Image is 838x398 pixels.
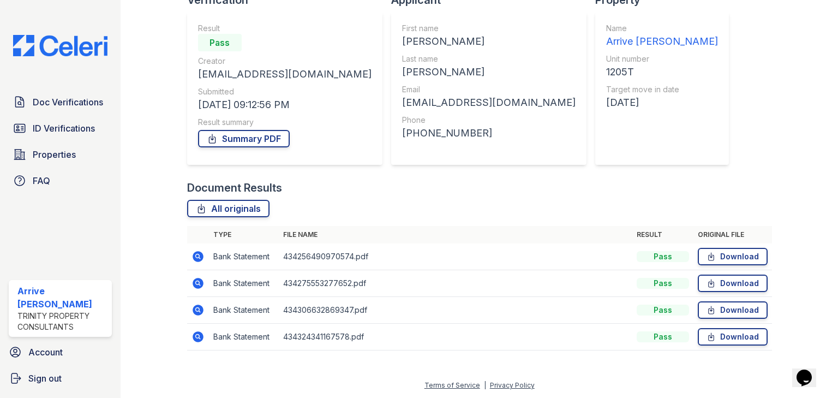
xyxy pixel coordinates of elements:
div: Creator [198,56,372,67]
div: Pass [637,305,689,316]
a: Properties [9,144,112,165]
a: Summary PDF [198,130,290,147]
span: Doc Verifications [33,96,103,109]
a: ID Verifications [9,117,112,139]
th: Result [632,226,693,243]
td: Bank Statement [209,297,279,324]
td: Bank Statement [209,324,279,351]
td: 434306632869347.pdf [279,297,632,324]
a: FAQ [9,170,112,192]
a: Download [698,275,768,292]
a: All originals [187,200,270,217]
div: Pass [637,331,689,342]
a: Name Arrive [PERSON_NAME] [606,23,718,49]
span: Account [28,346,63,359]
div: [DATE] [606,95,718,110]
td: 434256490970574.pdf [279,243,632,270]
a: Sign out [4,367,116,389]
th: File name [279,226,632,243]
div: Target move in date [606,84,718,95]
div: Unit number [606,54,718,64]
img: CE_Logo_Blue-a8612792a0a2168367f1c8372b55b34899dd931a85d93a1a3d3e32e68fde9ad4.png [4,35,116,56]
span: ID Verifications [33,122,95,135]
div: Phone [402,115,576,126]
td: Bank Statement [209,270,279,297]
div: [EMAIL_ADDRESS][DOMAIN_NAME] [402,95,576,110]
a: Download [698,248,768,265]
div: First name [402,23,576,34]
td: Bank Statement [209,243,279,270]
div: Trinity Property Consultants [17,311,107,332]
td: 434275553277652.pdf [279,270,632,297]
div: Arrive [PERSON_NAME] [606,34,718,49]
a: Privacy Policy [490,381,535,389]
a: Terms of Service [424,381,480,389]
div: [PHONE_NUMBER] [402,126,576,141]
iframe: chat widget [792,354,827,387]
div: [PERSON_NAME] [402,64,576,80]
div: Pass [637,278,689,289]
div: Document Results [187,180,282,195]
a: Account [4,341,116,363]
th: Type [209,226,279,243]
div: [EMAIL_ADDRESS][DOMAIN_NAME] [198,67,372,82]
div: 1205T [606,64,718,80]
span: Properties [33,148,76,161]
div: Last name [402,54,576,64]
span: FAQ [33,174,50,187]
a: Doc Verifications [9,91,112,113]
div: | [484,381,486,389]
div: Submitted [198,86,372,97]
div: Email [402,84,576,95]
th: Original file [693,226,772,243]
td: 434324341167578.pdf [279,324,632,351]
div: Result summary [198,117,372,128]
div: [PERSON_NAME] [402,34,576,49]
div: [DATE] 09:12:56 PM [198,97,372,112]
div: Name [606,23,718,34]
a: Download [698,301,768,319]
div: Result [198,23,372,34]
span: Sign out [28,372,62,385]
a: Download [698,328,768,346]
div: Arrive [PERSON_NAME] [17,284,107,311]
div: Pass [198,34,242,51]
div: Pass [637,251,689,262]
